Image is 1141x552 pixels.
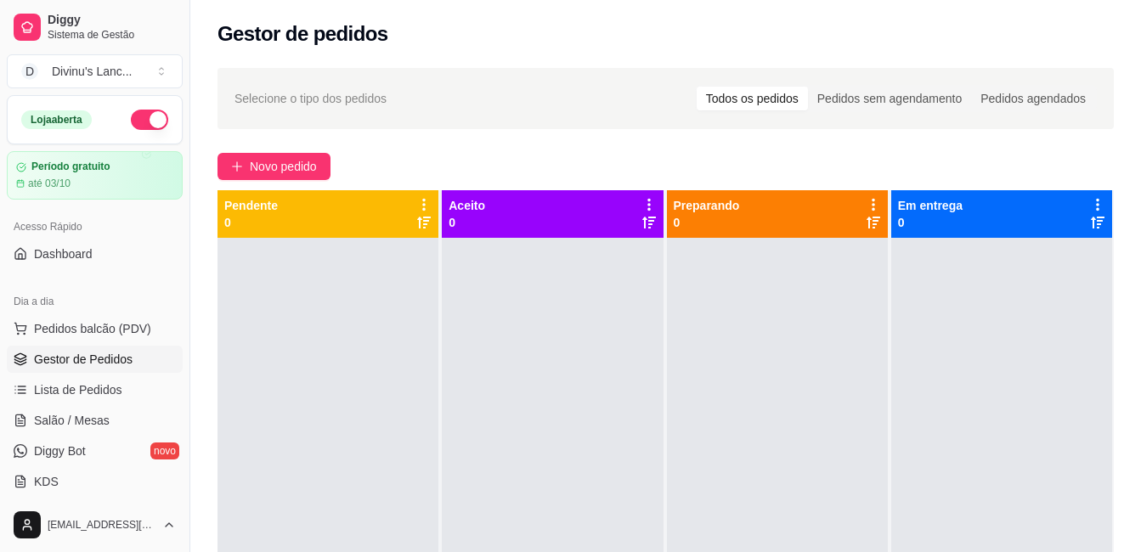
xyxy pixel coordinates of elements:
[34,320,151,337] span: Pedidos balcão (PDV)
[21,63,38,80] span: D
[217,20,388,48] h2: Gestor de pedidos
[7,151,183,200] a: Período gratuitoaté 03/10
[7,437,183,465] a: Diggy Botnovo
[7,213,183,240] div: Acesso Rápido
[234,89,387,108] span: Selecione o tipo dos pedidos
[7,346,183,373] a: Gestor de Pedidos
[808,87,971,110] div: Pedidos sem agendamento
[7,240,183,268] a: Dashboard
[48,518,155,532] span: [EMAIL_ADDRESS][DOMAIN_NAME]
[21,110,92,129] div: Loja aberta
[34,245,93,262] span: Dashboard
[7,7,183,48] a: DiggySistema de Gestão
[231,161,243,172] span: plus
[34,442,86,459] span: Diggy Bot
[697,87,808,110] div: Todos os pedidos
[971,87,1095,110] div: Pedidos agendados
[898,214,963,231] p: 0
[449,197,485,214] p: Aceito
[131,110,168,130] button: Alterar Status
[31,161,110,173] article: Período gratuito
[48,28,176,42] span: Sistema de Gestão
[7,504,183,545] button: [EMAIL_ADDRESS][DOMAIN_NAME]
[250,157,317,176] span: Novo pedido
[7,288,183,315] div: Dia a dia
[224,214,278,231] p: 0
[34,381,122,398] span: Lista de Pedidos
[34,473,59,490] span: KDS
[34,412,110,429] span: Salão / Mesas
[7,407,183,434] a: Salão / Mesas
[7,315,183,342] button: Pedidos balcão (PDV)
[7,376,183,403] a: Lista de Pedidos
[28,177,71,190] article: até 03/10
[224,197,278,214] p: Pendente
[48,13,176,28] span: Diggy
[34,351,133,368] span: Gestor de Pedidos
[52,63,133,80] div: Divinu's Lanc ...
[7,468,183,495] a: KDS
[449,214,485,231] p: 0
[7,54,183,88] button: Select a team
[674,197,740,214] p: Preparando
[217,153,330,180] button: Novo pedido
[898,197,963,214] p: Em entrega
[674,214,740,231] p: 0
